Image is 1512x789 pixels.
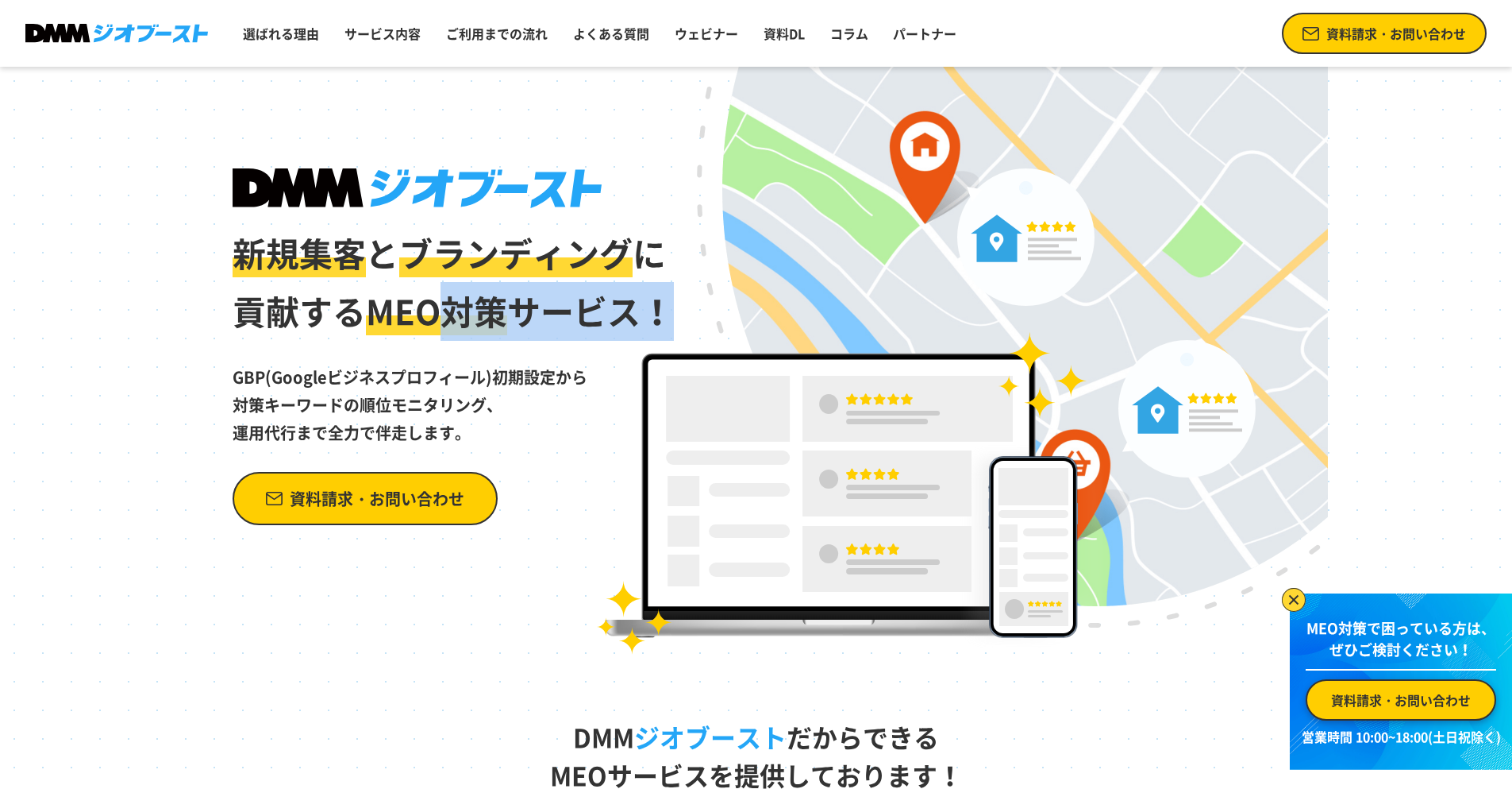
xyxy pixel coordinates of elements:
span: ブランディング [399,228,633,277]
h1: と に 貢献する サービス！ [233,168,675,341]
img: DMMジオブースト [233,168,602,208]
a: 資料請求・お問い合わせ [233,472,498,525]
a: ウェビナー [668,17,744,49]
span: 新規集客 [233,228,366,277]
a: ご利用までの流れ [440,17,554,49]
a: 選ばれる理由 [237,17,325,49]
a: パートナー [887,17,963,49]
a: 資料DL [757,17,811,49]
p: MEO対策で困っている方は、 ぜひご検討ください！ [1306,617,1496,671]
span: ジオブースト [634,718,787,756]
span: 資料請求・お問い合わせ [1331,690,1471,710]
p: GBP(Googleビジネスプロフィール)初期設定から 対策キーワードの順位モニタリング、 運用代行まで全力で伴走します。 [233,341,675,447]
a: サービス内容 [338,17,427,49]
img: バナーを閉じる [1282,588,1306,612]
a: 資料請求・お問い合わせ [1282,13,1487,54]
a: よくある質問 [567,17,656,49]
img: DMMジオブースト [25,24,208,44]
p: 営業時間 10:00~18:00(土日祝除く) [1299,727,1502,746]
span: MEO対策 [366,286,507,335]
a: 資料請求・お問い合わせ [1306,679,1496,721]
a: コラム [824,17,875,49]
span: 資料請求・お問い合わせ [290,485,464,512]
span: 資料請求・お問い合わせ [1326,24,1466,43]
